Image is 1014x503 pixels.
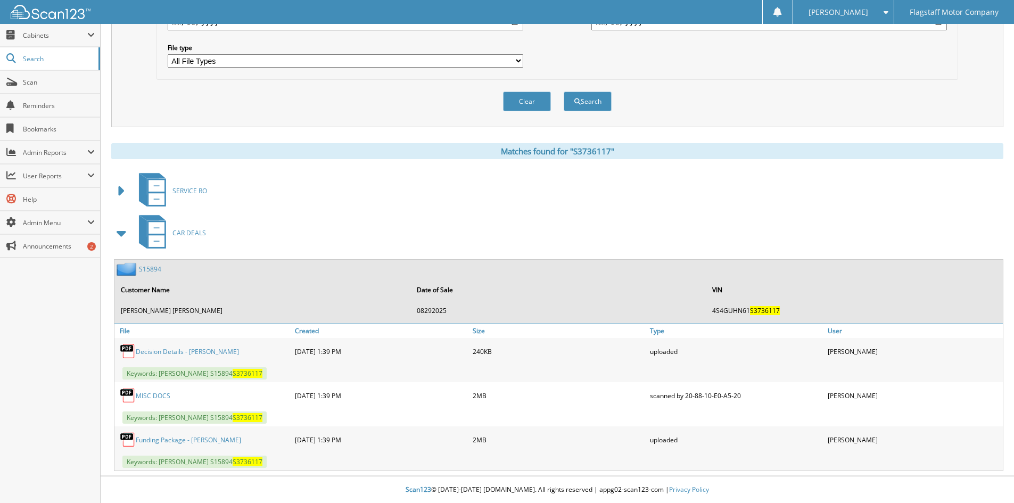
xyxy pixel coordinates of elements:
[564,92,612,111] button: Search
[669,485,709,494] a: Privacy Policy
[133,212,206,254] a: CAR DEALS
[647,341,825,362] div: uploaded
[23,125,95,134] span: Bookmarks
[101,477,1014,503] div: © [DATE]-[DATE] [DOMAIN_NAME]. All rights reserved | appg02-scan123-com |
[23,31,87,40] span: Cabinets
[23,195,95,204] span: Help
[168,43,523,52] label: File type
[470,324,648,338] a: Size
[111,143,1003,159] div: Matches found for "S3736117"
[825,341,1003,362] div: [PERSON_NAME]
[117,262,139,276] img: folder2.png
[136,435,241,444] a: Funding Package - [PERSON_NAME]
[233,413,262,422] span: S3736117
[707,279,1002,301] th: VIN
[122,456,267,468] span: Keywords: [PERSON_NAME] S15894
[707,302,1002,319] td: 4S4GUHN61
[172,186,207,195] span: SERVICE RO
[910,9,999,15] span: Flagstaff Motor Company
[647,385,825,406] div: scanned by 20-88-10-E0-A5-20
[411,279,706,301] th: Date of Sale
[825,324,1003,338] a: User
[172,228,206,237] span: CAR DEALS
[23,171,87,180] span: User Reports
[411,302,706,319] td: 08292025
[23,54,93,63] span: Search
[825,429,1003,450] div: [PERSON_NAME]
[136,391,170,400] a: MISC DOCS
[116,302,410,319] td: [PERSON_NAME] [PERSON_NAME]
[750,306,780,315] span: S3736117
[292,429,470,450] div: [DATE] 1:39 PM
[23,101,95,110] span: Reminders
[139,265,161,274] a: S15894
[23,218,87,227] span: Admin Menu
[11,5,90,19] img: scan123-logo-white.svg
[120,432,136,448] img: PDF.png
[470,385,648,406] div: 2MB
[961,452,1014,503] iframe: Chat Widget
[503,92,551,111] button: Clear
[647,429,825,450] div: uploaded
[647,324,825,338] a: Type
[233,457,262,466] span: S3736117
[23,78,95,87] span: Scan
[120,387,136,403] img: PDF.png
[470,429,648,450] div: 2MB
[87,242,96,251] div: 2
[825,385,1003,406] div: [PERSON_NAME]
[136,347,239,356] a: Decision Details - [PERSON_NAME]
[292,341,470,362] div: [DATE] 1:39 PM
[23,242,95,251] span: Announcements
[470,341,648,362] div: 240KB
[122,411,267,424] span: Keywords: [PERSON_NAME] S15894
[133,170,207,212] a: SERVICE RO
[23,148,87,157] span: Admin Reports
[406,485,431,494] span: Scan123
[809,9,868,15] span: [PERSON_NAME]
[120,343,136,359] img: PDF.png
[116,279,410,301] th: Customer Name
[292,324,470,338] a: Created
[114,324,292,338] a: File
[122,367,267,380] span: Keywords: [PERSON_NAME] S15894
[292,385,470,406] div: [DATE] 1:39 PM
[233,369,262,378] span: S3736117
